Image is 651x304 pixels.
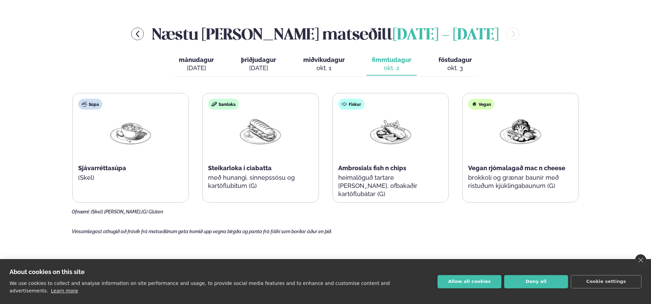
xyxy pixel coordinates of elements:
[468,174,573,190] p: brokkolí og grænar baunir með ristuðum kjúklingabaunum (G)
[173,53,219,76] button: mánudagur [DATE]
[342,101,347,107] img: fish.svg
[179,64,214,72] div: [DATE]
[10,281,390,293] p: We use cookies to collect and analyse information on site performance and usage, to provide socia...
[369,115,412,147] img: Fish-Chips.png
[208,99,239,110] div: Samloka
[82,101,87,107] img: soup.svg
[338,164,406,172] span: Ambrosials fish n chips
[507,28,519,40] button: menu-btn-right
[499,115,542,147] img: Vegan.png
[141,209,163,214] span: (G) Glúten
[303,64,345,72] div: okt. 1
[468,164,565,172] span: Vegan rjómalagað mac n cheese
[433,53,477,76] button: föstudagur okt. 3
[239,115,282,147] img: Panini.png
[211,101,217,107] img: sandwich-new-16px.svg
[439,56,472,63] span: föstudagur
[298,53,350,76] button: miðvikudagur okt. 1
[438,275,501,288] button: Allow all cookies
[152,23,499,45] h2: Næstu [PERSON_NAME] matseðill
[208,174,313,190] p: með hunangi, sinnepssósu og kartöflubitum (G)
[131,28,144,40] button: menu-btn-left
[372,56,411,63] span: fimmtudagur
[468,99,494,110] div: Vegan
[303,56,345,63] span: miðvikudagur
[78,164,126,172] span: Sjávarréttasúpa
[179,56,214,63] span: mánudagur
[78,174,183,182] p: (Skel)
[241,64,276,72] div: [DATE]
[241,56,276,63] span: þriðjudagur
[208,164,272,172] span: Steikarloka í ciabatta
[109,115,152,147] img: Soup.png
[635,254,646,266] a: close
[338,99,364,110] div: Fiskur
[91,209,141,214] span: (Skel) [PERSON_NAME],
[571,275,641,288] button: Cookie settings
[472,101,477,107] img: Vegan.svg
[72,209,90,214] span: Ofnæmi:
[51,288,78,293] a: Learn more
[439,64,472,72] div: okt. 3
[236,53,281,76] button: þriðjudagur [DATE]
[338,174,443,198] p: heimalöguð tartare [PERSON_NAME], ofbakaðir kartöflubátar (G)
[504,275,568,288] button: Deny all
[372,64,411,72] div: okt. 2
[78,99,102,110] div: Súpa
[72,229,332,234] span: Vinsamlegast athugið að frávik frá matseðlinum geta komið upp vegna birgða og panta frá fólki sem...
[366,53,417,76] button: fimmtudagur okt. 2
[393,28,499,43] span: [DATE] - [DATE]
[10,268,85,275] strong: About cookies on this site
